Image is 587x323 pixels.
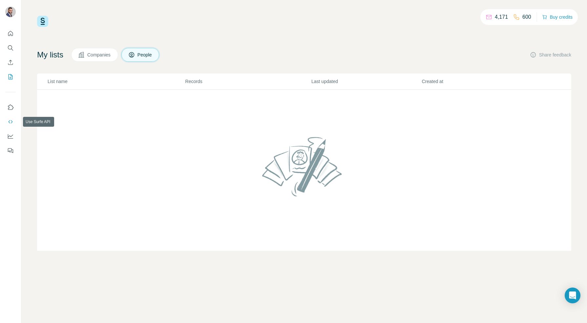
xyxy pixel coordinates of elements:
[5,42,16,54] button: Search
[542,12,573,22] button: Buy credits
[530,52,571,58] button: Share feedback
[5,71,16,83] button: My lists
[37,16,48,27] img: Surfe Logo
[137,52,153,58] span: People
[5,7,16,17] img: Avatar
[495,13,508,21] p: 4,171
[522,13,531,21] p: 600
[260,131,349,202] img: No lists found
[5,116,16,128] button: Use Surfe API
[5,56,16,68] button: Enrich CSV
[48,78,185,85] p: List name
[37,50,63,60] h4: My lists
[87,52,111,58] span: Companies
[422,78,531,85] p: Created at
[311,78,421,85] p: Last updated
[5,28,16,39] button: Quick start
[565,288,580,303] div: Open Intercom Messenger
[5,145,16,157] button: Feedback
[5,101,16,113] button: Use Surfe on LinkedIn
[185,78,311,85] p: Records
[5,130,16,142] button: Dashboard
